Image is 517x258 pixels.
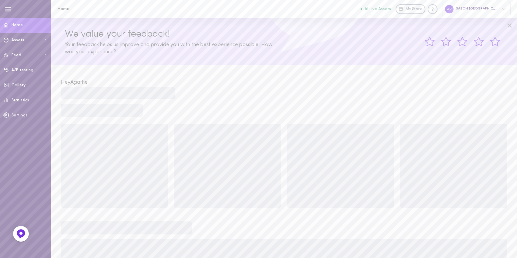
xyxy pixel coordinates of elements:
span: Feed [11,53,21,57]
span: Home [11,23,23,27]
div: Knowledge center [428,4,437,14]
span: Gallery [11,83,26,87]
h1: Home [57,7,165,11]
span: We value your feedback! [65,29,170,39]
span: Your feedback helps us improve and provide you with the best experience possible. How was your ex... [65,42,273,55]
span: Hey Agathe [61,80,88,85]
span: Statistics [11,98,29,102]
button: 16 Live Assets [361,7,391,11]
div: SABON [GEOGRAPHIC_DATA] [442,2,511,16]
a: 16 Live Assets [361,7,396,11]
span: My Store [405,7,422,12]
span: Settings [11,113,27,117]
a: My Store [396,4,425,14]
img: Feedback Button [16,229,26,239]
span: Assets [11,38,24,42]
span: A/B testing [11,68,33,72]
